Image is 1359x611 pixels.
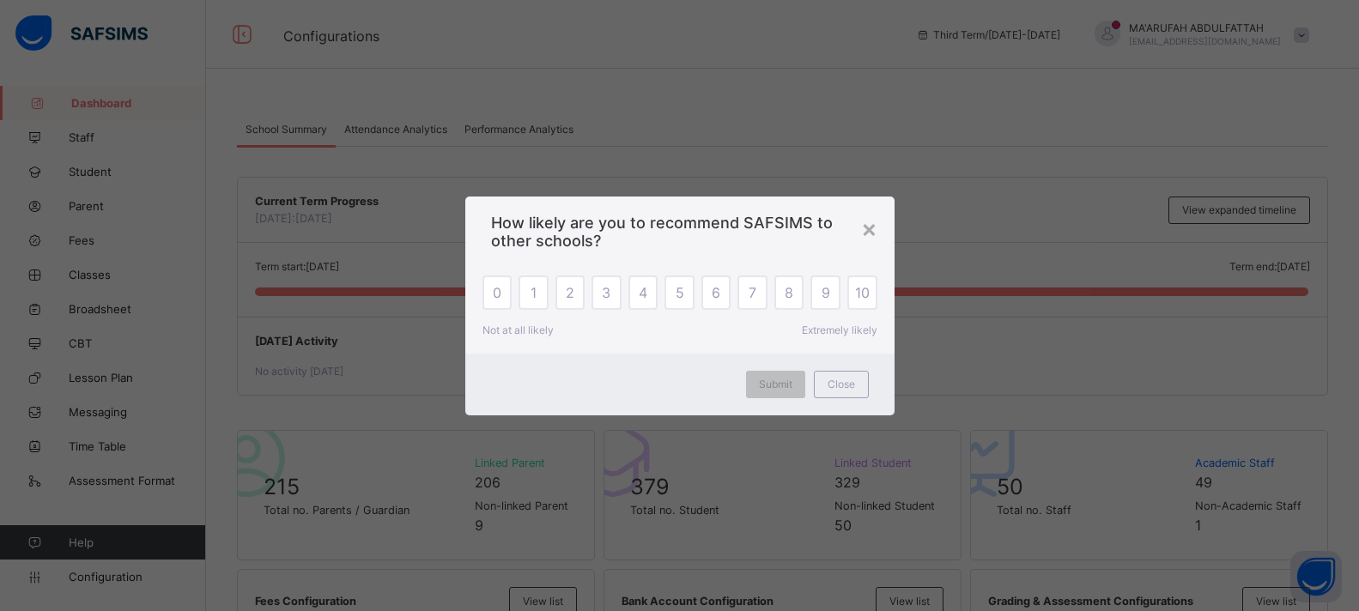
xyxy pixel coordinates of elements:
div: 0 [482,275,513,310]
span: 2 [566,284,574,301]
span: 8 [785,284,793,301]
span: How likely are you to recommend SAFSIMS to other schools? [491,214,869,250]
span: Submit [759,378,792,390]
span: 1 [531,284,537,301]
span: 10 [855,284,870,301]
span: 9 [822,284,830,301]
span: 5 [676,284,684,301]
div: × [861,214,877,243]
span: 7 [749,284,756,301]
span: 3 [602,284,610,301]
span: 6 [712,284,720,301]
span: Extremely likely [802,324,877,336]
span: Not at all likely [482,324,554,336]
span: Close [828,378,855,390]
span: 4 [639,284,647,301]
